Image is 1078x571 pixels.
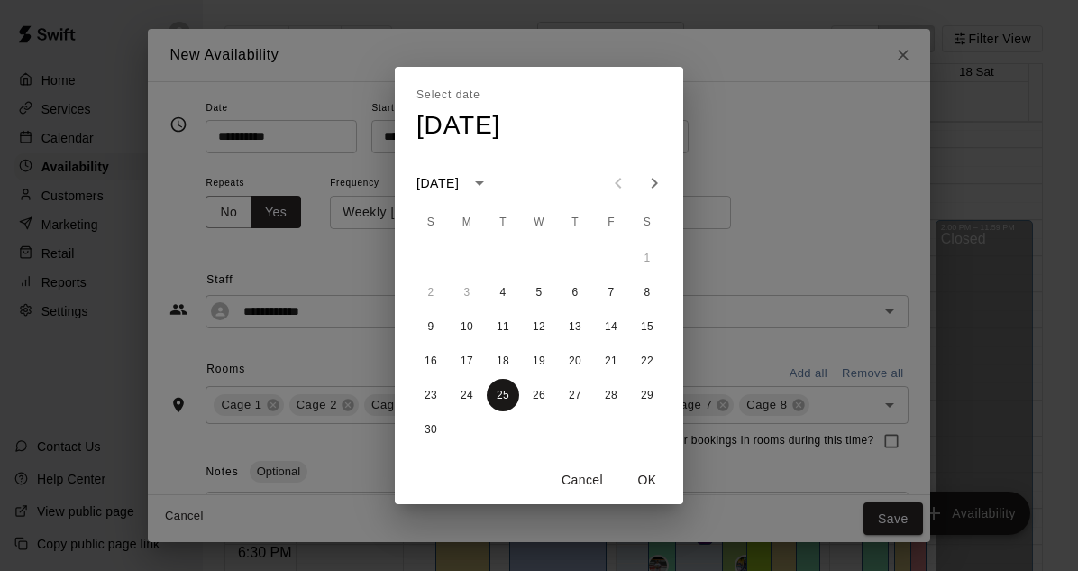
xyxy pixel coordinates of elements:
button: 17 [451,345,483,377]
button: 8 [631,276,663,309]
button: 30 [415,413,447,446]
button: 28 [595,379,627,411]
button: 10 [451,310,483,343]
button: 9 [415,310,447,343]
button: 18 [487,345,519,377]
span: Sunday [415,204,447,240]
span: Thursday [559,204,591,240]
button: 5 [523,276,555,309]
button: 22 [631,345,663,377]
span: Saturday [631,204,663,240]
button: calendar view is open, switch to year view [464,168,495,198]
button: 15 [631,310,663,343]
button: 13 [559,310,591,343]
button: Next month [636,165,672,201]
span: Friday [595,204,627,240]
button: 27 [559,379,591,411]
button: 21 [595,345,627,377]
button: 4 [487,276,519,309]
button: 23 [415,379,447,411]
button: 7 [595,276,627,309]
button: 6 [559,276,591,309]
button: 25 [487,379,519,411]
button: 26 [523,379,555,411]
div: [DATE] [416,174,459,193]
button: 14 [595,310,627,343]
button: 20 [559,345,591,377]
button: 24 [451,379,483,411]
button: 19 [523,345,555,377]
h4: [DATE] [416,110,500,142]
span: Select date [416,81,480,110]
button: Cancel [553,464,611,497]
span: Wednesday [523,204,555,240]
button: OK [618,464,676,497]
button: 29 [631,379,663,411]
button: 16 [415,345,447,377]
button: 11 [487,310,519,343]
span: Monday [451,204,483,240]
span: Tuesday [487,204,519,240]
button: 12 [523,310,555,343]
